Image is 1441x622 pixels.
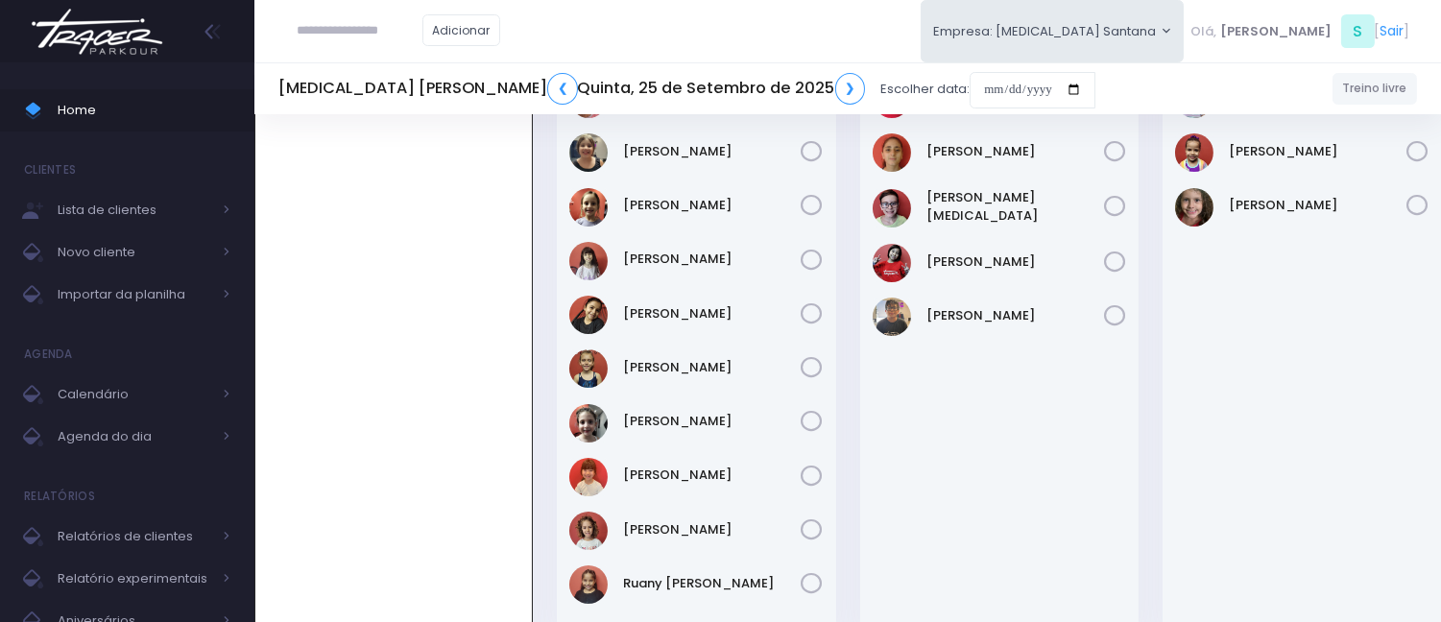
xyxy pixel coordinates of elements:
[624,196,802,215] a: [PERSON_NAME]
[1184,10,1417,53] div: [ ]
[624,412,802,431] a: [PERSON_NAME]
[1220,22,1332,41] span: [PERSON_NAME]
[569,349,608,388] img: Manuela Andrade Bertolla
[547,73,578,105] a: ❮
[24,335,73,373] h4: Agenda
[569,458,608,496] img: Mariana Namie Takatsuki Momesso
[873,189,911,227] img: João Vitor Fontan Nicoleti
[624,250,802,269] a: [PERSON_NAME]
[569,565,608,604] img: Ruany Liz Franco Delgado
[1191,22,1217,41] span: Olá,
[58,240,211,265] span: Novo cliente
[624,358,802,377] a: [PERSON_NAME]
[1333,73,1418,105] a: Treino livre
[58,98,230,123] span: Home
[569,404,608,443] img: Mariana Garzuzi Palma
[873,133,911,172] img: Anna Júlia Roque Silva
[835,73,866,105] a: ❯
[58,424,211,449] span: Agenda do dia
[926,306,1104,325] a: [PERSON_NAME]
[1381,21,1405,41] a: Sair
[58,566,211,591] span: Relatório experimentais
[422,14,501,46] a: Adicionar
[569,242,608,280] img: Larissa Teodoro Dangebel de Oliveira
[58,198,211,223] span: Lista de clientes
[873,244,911,282] img: Lorena mie sato ayres
[624,142,802,161] a: [PERSON_NAME]
[624,574,802,593] a: Ruany [PERSON_NAME]
[873,298,911,336] img: Lucas figueiredo guedes
[624,466,802,485] a: [PERSON_NAME]
[58,382,211,407] span: Calendário
[569,133,608,172] img: Heloisa Frederico Mota
[926,252,1104,272] a: [PERSON_NAME]
[569,296,608,334] img: Livia Baião Gomes
[1229,196,1406,215] a: [PERSON_NAME]
[926,142,1104,161] a: [PERSON_NAME]
[1175,133,1213,172] img: Maria Cecília Menezes Rodrigues
[278,67,1095,111] div: Escolher data:
[926,188,1104,226] a: [PERSON_NAME][MEDICAL_DATA]
[24,477,95,515] h4: Relatórios
[58,282,211,307] span: Importar da planilha
[569,512,608,550] img: Nina Diniz Scatena Alves
[1175,188,1213,227] img: Maria Helena Coelho Mariano
[1341,14,1375,48] span: S
[624,304,802,323] a: [PERSON_NAME]
[1229,142,1406,161] a: [PERSON_NAME]
[24,151,76,189] h4: Clientes
[624,520,802,539] a: [PERSON_NAME]
[569,188,608,227] img: Lara Prado Pfefer
[58,524,211,549] span: Relatórios de clientes
[278,73,865,105] h5: [MEDICAL_DATA] [PERSON_NAME] Quinta, 25 de Setembro de 2025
